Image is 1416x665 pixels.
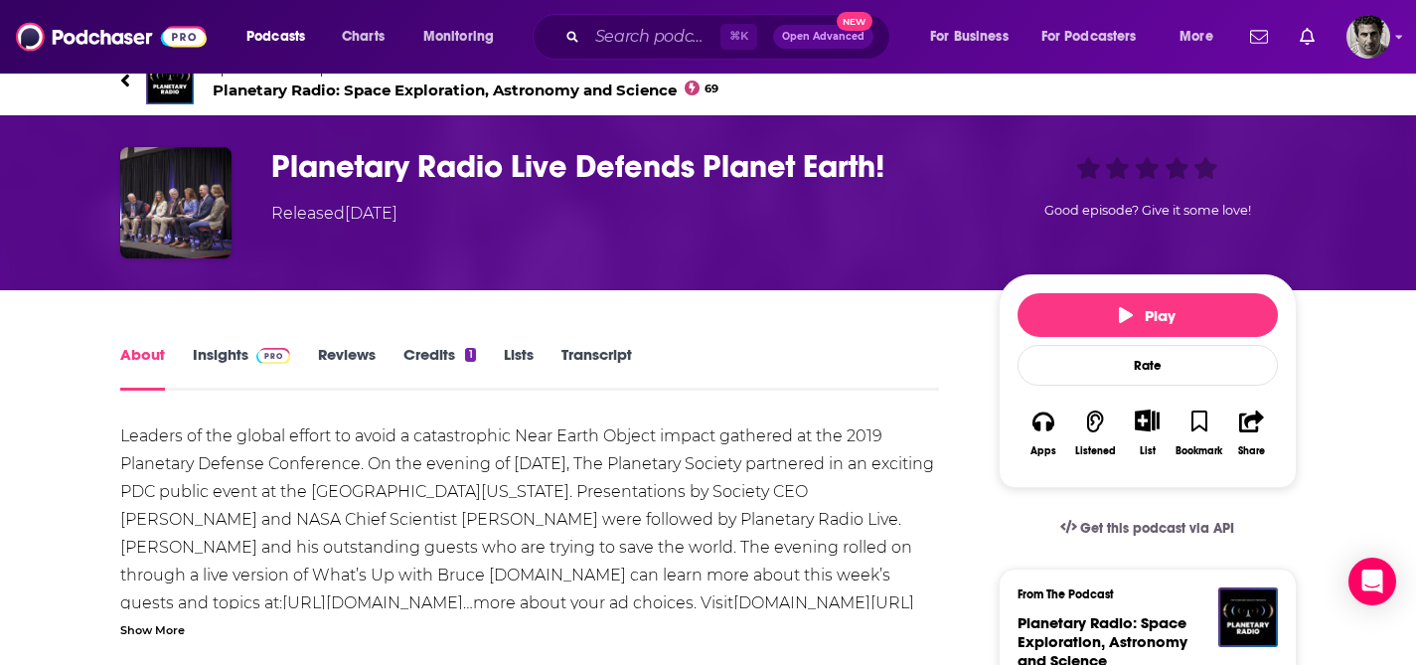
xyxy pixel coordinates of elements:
[1174,397,1225,469] button: Bookmark
[1018,345,1278,386] div: Rate
[213,81,719,99] span: Planetary Radio: Space Exploration, Astronomy and Science
[1028,21,1166,53] button: open menu
[465,348,475,362] div: 1
[1242,20,1276,54] a: Show notifications dropdown
[1140,444,1156,457] div: List
[1030,445,1056,457] div: Apps
[1225,397,1277,469] button: Share
[561,345,632,391] a: Transcript
[1176,445,1222,457] div: Bookmark
[1018,587,1262,601] h3: From The Podcast
[16,18,207,56] img: Podchaser - Follow, Share and Rate Podcasts
[233,21,331,53] button: open menu
[1292,20,1323,54] a: Show notifications dropdown
[1166,21,1238,53] button: open menu
[705,84,718,93] span: 69
[551,14,909,60] div: Search podcasts, credits, & more...
[1346,15,1390,59] img: User Profile
[773,25,873,49] button: Open AdvancedNew
[1075,445,1116,457] div: Listened
[916,21,1033,53] button: open menu
[120,57,1297,104] a: Planetary Radio: Space Exploration, Astronomy and ScienceEpisode from the podcastPlanetary Radio:...
[1346,15,1390,59] span: Logged in as GaryR
[1069,397,1121,469] button: Listened
[271,147,967,186] h1: Planetary Radio Live Defends Planet Earth!
[1044,203,1251,218] span: Good episode? Give it some love!
[256,348,291,364] img: Podchaser Pro
[1044,504,1251,553] a: Get this podcast via API
[837,12,872,31] span: New
[720,24,757,50] span: ⌘ K
[271,202,397,226] div: Released [DATE]
[1119,306,1176,325] span: Play
[1121,397,1173,469] div: Show More ButtonList
[246,23,305,51] span: Podcasts
[782,32,865,42] span: Open Advanced
[1018,293,1278,337] button: Play
[1218,587,1278,647] img: Planetary Radio: Space Exploration, Astronomy and Science
[930,23,1009,51] span: For Business
[1238,445,1265,457] div: Share
[120,345,165,391] a: About
[1080,520,1234,537] span: Get this podcast via API
[1346,15,1390,59] button: Show profile menu
[193,345,291,391] a: InsightsPodchaser Pro
[329,21,396,53] a: Charts
[120,147,232,258] img: Planetary Radio Live Defends Planet Earth!
[342,23,385,51] span: Charts
[504,345,534,391] a: Lists
[282,593,473,612] a: [URL][DOMAIN_NAME]…
[403,345,475,391] a: Credits1
[733,593,914,612] a: [DOMAIN_NAME][URL]
[1180,23,1213,51] span: More
[146,57,194,104] img: Planetary Radio: Space Exploration, Astronomy and Science
[1127,410,1168,431] button: Show More Button
[423,23,494,51] span: Monitoring
[318,345,376,391] a: Reviews
[1348,558,1396,605] div: Open Intercom Messenger
[587,21,720,53] input: Search podcasts, credits, & more...
[1041,23,1137,51] span: For Podcasters
[409,21,520,53] button: open menu
[1018,397,1069,469] button: Apps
